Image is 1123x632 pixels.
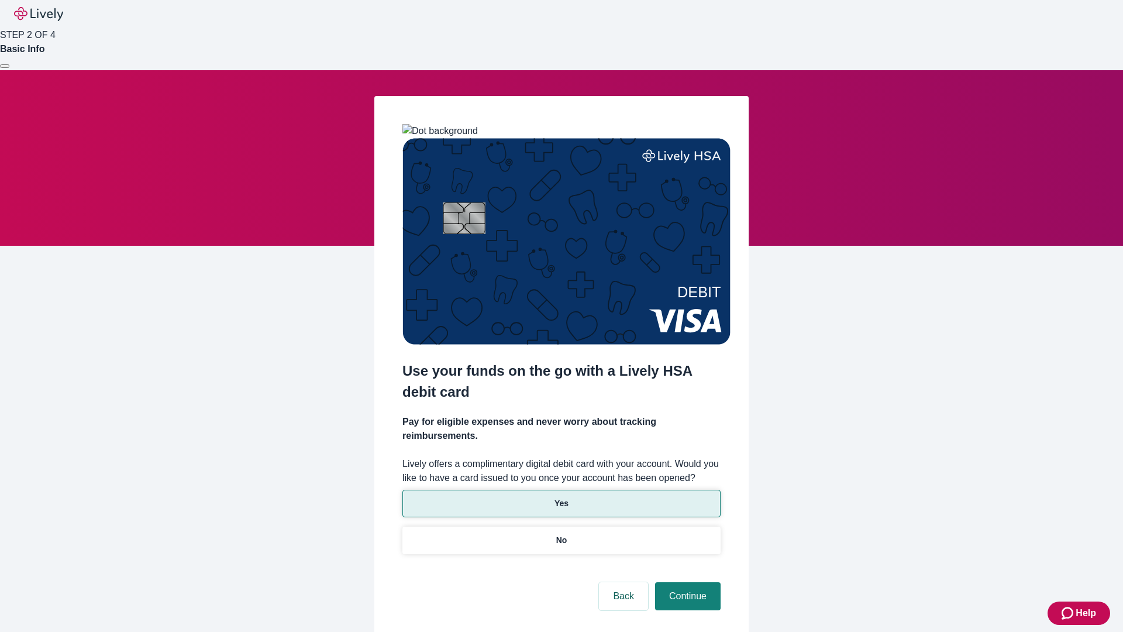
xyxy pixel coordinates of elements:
[1076,606,1096,620] span: Help
[655,582,721,610] button: Continue
[402,490,721,517] button: Yes
[402,415,721,443] h4: Pay for eligible expenses and never worry about tracking reimbursements.
[402,360,721,403] h2: Use your funds on the go with a Lively HSA debit card
[402,124,478,138] img: Dot background
[402,457,721,485] label: Lively offers a complimentary digital debit card with your account. Would you like to have a card...
[1048,602,1110,625] button: Zendesk support iconHelp
[1062,606,1076,620] svg: Zendesk support icon
[556,534,567,547] p: No
[599,582,648,610] button: Back
[402,138,731,345] img: Debit card
[14,7,63,21] img: Lively
[402,527,721,554] button: No
[554,497,569,510] p: Yes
